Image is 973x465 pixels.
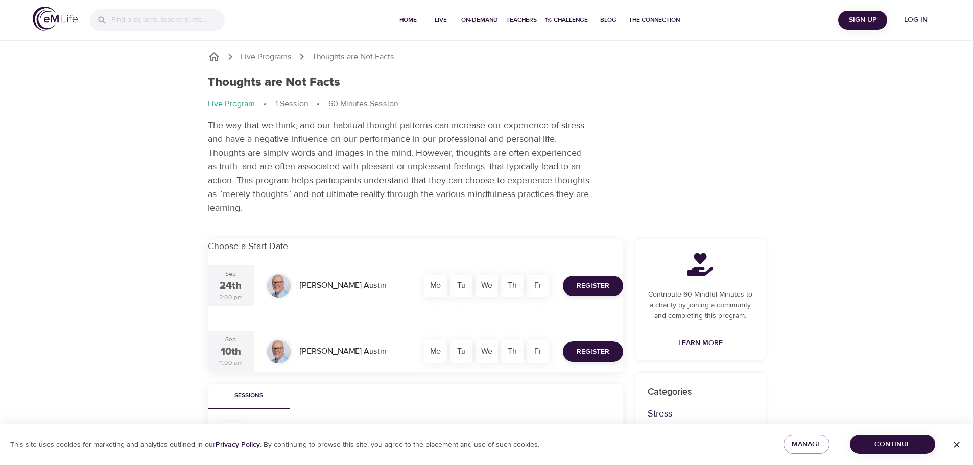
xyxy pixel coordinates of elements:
[648,407,753,421] p: Stress
[784,435,829,454] button: Manage
[648,421,753,434] p: Focus
[296,341,415,361] div: [PERSON_NAME] Austin
[208,98,255,110] p: Live Program
[850,435,935,454] button: Continue
[891,11,940,30] button: Log in
[208,75,340,90] h1: Thoughts are Not Facts
[450,340,472,363] div: Tu
[216,440,260,449] a: Privacy Policy
[275,98,308,110] p: 1 Session
[429,15,453,26] span: Live
[895,14,936,27] span: Log in
[208,98,766,110] nav: breadcrumb
[838,11,887,30] button: Sign Up
[208,239,623,253] p: Choose a Start Date
[563,276,623,296] button: Register
[577,346,609,358] span: Register
[225,270,236,278] div: Sep
[674,334,727,353] a: Learn More
[450,275,472,297] div: Tu
[545,15,588,26] span: 1% Challenge
[501,340,524,363] div: Th
[241,51,292,63] a: Live Programs
[858,438,927,451] span: Continue
[476,340,498,363] div: We
[296,276,415,296] div: [PERSON_NAME] Austin
[111,9,225,31] input: Find programs, teachers, etc...
[506,15,537,26] span: Teachers
[596,15,621,26] span: Blog
[461,15,498,26] span: On-Demand
[328,98,398,110] p: 60 Minutes Session
[792,438,821,451] span: Manage
[33,7,78,31] img: logo
[678,337,723,350] span: Learn More
[527,340,549,363] div: Fr
[563,341,623,362] button: Register
[225,335,236,344] div: Sep
[648,385,753,399] p: Categories
[208,118,591,215] p: The way that we think, and our habitual thought patterns can increase our experience of stress an...
[396,15,420,26] span: Home
[577,280,609,292] span: Register
[208,51,766,63] nav: breadcrumb
[501,275,524,297] div: Th
[219,293,243,302] div: 2:00 pm
[219,359,243,368] div: 11:00 am
[629,15,680,26] span: The Connection
[476,275,498,297] div: We
[527,275,549,297] div: Fr
[214,390,283,401] span: Sessions
[842,14,883,27] span: Sign Up
[220,279,242,293] div: 24th
[424,340,447,363] div: Mo
[312,51,394,63] p: Thoughts are Not Facts
[648,289,753,322] p: Contribute 60 Mindful Minutes to a charity by joining a community and completing this program.
[221,345,241,359] div: 10th
[424,275,447,297] div: Mo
